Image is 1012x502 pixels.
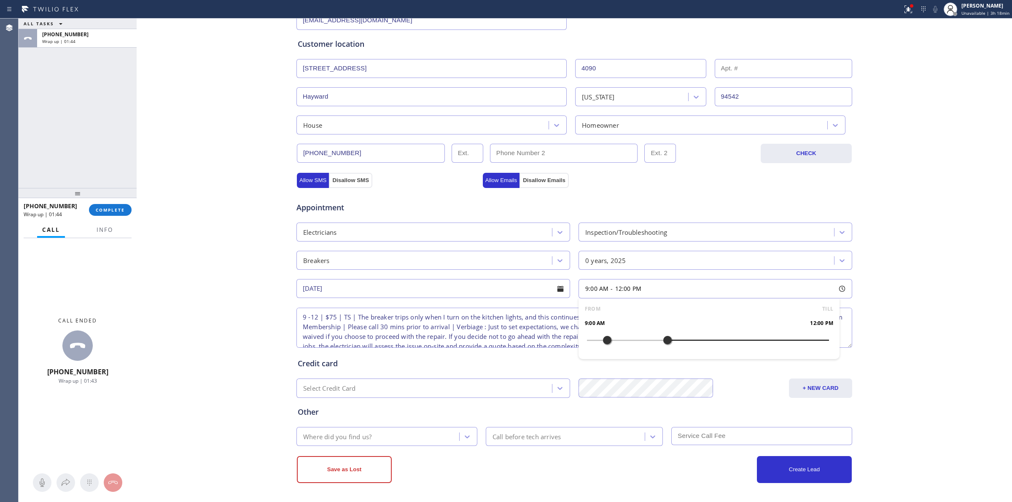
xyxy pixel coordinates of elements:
button: Allow Emails [483,173,520,188]
button: Info [92,222,118,238]
div: House [303,120,322,130]
span: Unavailable | 3h 18min [961,10,1009,16]
span: [PHONE_NUMBER] [42,31,89,38]
input: Address [296,59,567,78]
div: 0 years, 2025 [585,255,626,265]
input: Apt. # [715,59,853,78]
textarea: 9 -12 | $75 | TS | The breaker trips only when I turn on the kitchen lights, and this continues e... [296,308,852,348]
div: Credit card [298,358,851,369]
div: Call before tech arrives [493,432,561,441]
button: Open directory [57,473,75,492]
button: Mute [33,473,51,492]
span: Wrap up | 01:44 [24,211,62,218]
button: Call [37,222,65,238]
button: Save as Lost [297,456,392,483]
button: Hang up [104,473,122,492]
button: CHECK [761,144,852,163]
button: + NEW CARD [789,379,852,398]
span: Appointment [296,202,481,213]
input: Service Call Fee [671,427,852,445]
div: Customer location [298,38,851,50]
span: FROM [585,305,600,313]
span: Wrap up | 01:43 [59,377,97,384]
div: Other [298,406,851,418]
span: 9:00 AM [585,319,605,328]
div: Where did you find us? [303,432,371,441]
input: - choose date - [296,279,570,298]
span: Call [42,226,60,234]
span: COMPLETE [96,207,125,213]
button: Create Lead [757,456,852,483]
input: ZIP [715,87,853,106]
span: Wrap up | 01:44 [42,38,75,44]
span: 9:00 AM [585,285,608,293]
div: Homeowner [582,120,619,130]
span: [PHONE_NUMBER] [47,367,108,376]
span: [PHONE_NUMBER] [24,202,77,210]
input: Ext. [452,144,483,163]
input: Ext. 2 [644,144,676,163]
div: Electricians [303,227,336,237]
div: [PERSON_NAME] [961,2,1009,9]
button: Open dialpad [80,473,99,492]
span: TILL [822,305,833,313]
button: Disallow Emails [519,173,569,188]
input: Phone Number 2 [490,144,638,163]
span: 12:00 PM [810,319,833,328]
div: [US_STATE] [582,92,614,102]
input: Phone Number [297,144,445,163]
button: ALL TASKS [19,19,71,29]
span: Info [97,226,113,234]
input: Email [296,11,567,30]
button: Mute [929,3,941,15]
button: Disallow SMS [329,173,372,188]
button: Allow SMS [297,173,329,188]
span: - [611,285,613,293]
input: Street # [575,59,706,78]
span: 12:00 PM [615,285,642,293]
span: Call ended [58,317,97,324]
div: Inspection/Troubleshooting [585,227,667,237]
div: Breakers [303,255,330,265]
input: City [296,87,567,106]
span: ALL TASKS [24,21,54,27]
button: COMPLETE [89,204,132,216]
div: Select Credit Card [303,384,356,393]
